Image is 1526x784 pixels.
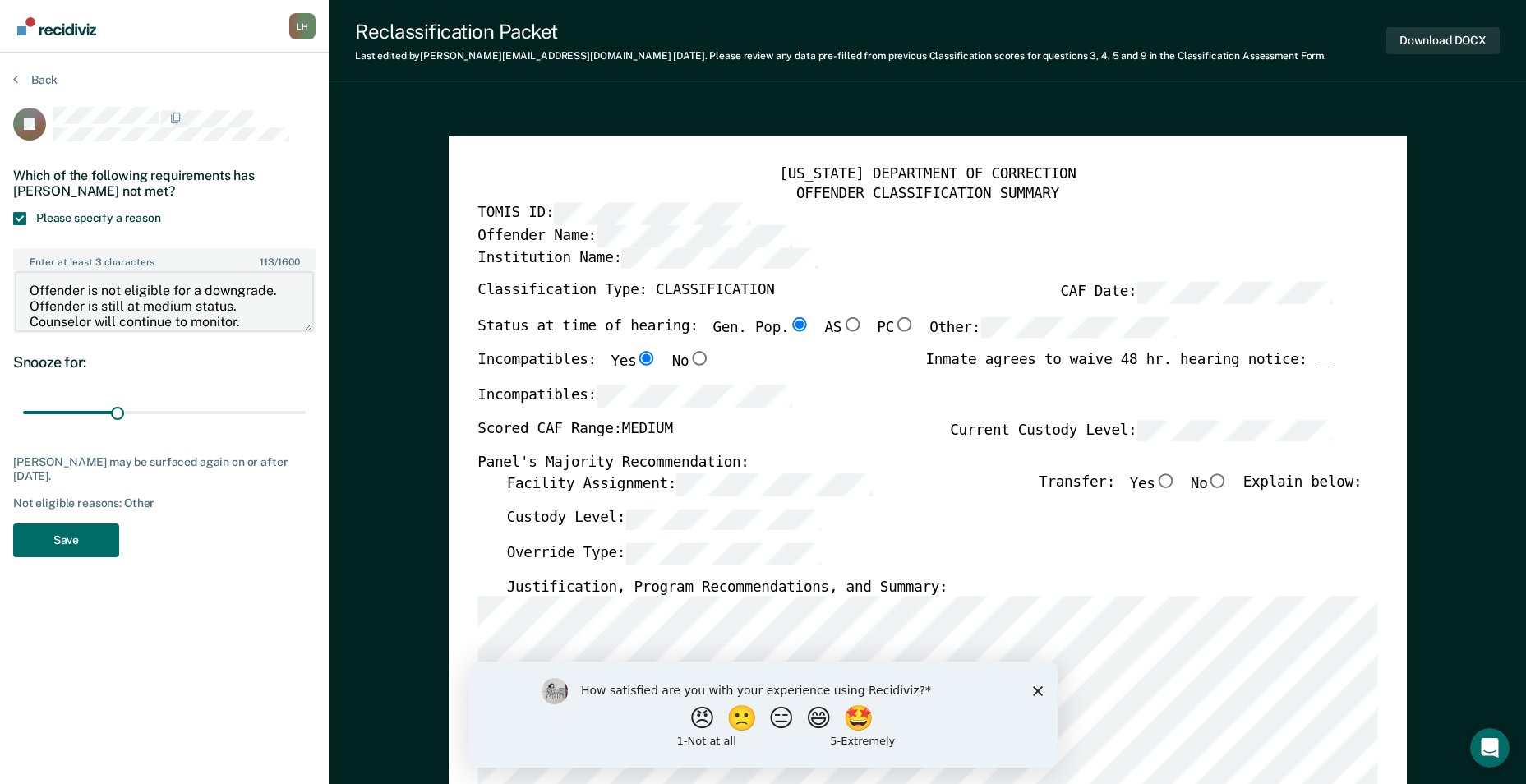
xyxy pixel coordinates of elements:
[477,352,710,385] div: Incompatibles:
[636,352,657,367] input: Yes
[712,317,809,339] label: Gen. Pop.
[676,473,872,496] input: Facility Assignment:
[15,250,314,268] label: Enter at least 3 characters
[477,203,749,225] label: TOMIS ID:
[1039,473,1362,508] div: Transfer: Explain below:
[1470,728,1510,768] iframe: Intercom live chat
[622,247,818,270] input: Institution Name:
[506,543,821,565] label: Override Type:
[1129,473,1175,496] label: Yes
[841,317,863,332] input: AS
[289,13,316,39] button: Profile dropdown button
[789,317,810,332] input: Gen. Pop.
[13,72,58,87] button: Back
[625,543,821,565] input: Override Type:
[260,256,274,268] span: 113
[477,166,1377,185] div: [US_STATE] DEPARTMENT OF CORRECTION
[1136,420,1332,442] input: Current Custody Level:
[477,184,1377,203] div: OFFENDER CLASSIFICATION SUMMARY
[13,154,316,212] div: Which of the following requirements has [PERSON_NAME] not met?
[477,454,1333,473] div: Panel's Majority Recommendation:
[1060,282,1332,304] label: CAF Date:
[506,473,872,496] label: Facility Assignment:
[36,211,161,224] span: Please specify a reason
[506,578,947,597] label: Justification, Program Recommendations, and Summary:
[925,352,1332,385] div: Inmate agrees to waive 48 hr. hearing notice: __
[597,385,792,408] input: Incompatibles:
[1191,473,1229,496] label: No
[260,256,299,268] span: / 1600
[929,317,1176,339] label: Other:
[15,271,314,332] textarea: Offender is not eligible for a downgrade. Offender is still at medium status. Counselor will cont...
[477,385,792,408] label: Incompatibles:
[13,353,316,371] div: Snooze for:
[824,317,862,339] label: AS
[1386,27,1500,54] button: Download DOCX
[13,523,119,557] button: Save
[355,50,1326,62] div: Last edited by [PERSON_NAME][EMAIL_ADDRESS][DOMAIN_NAME] . Please review any data pre-filled from...
[477,225,792,247] label: Offender Name:
[469,662,1058,768] iframe: Survey by Kim from Recidiviz
[477,420,672,442] label: Scored CAF Range: MEDIUM
[611,352,657,372] label: Yes
[477,247,818,270] label: Institution Name:
[894,317,915,332] input: PC
[950,420,1333,442] label: Current Custody Level:
[477,282,774,304] label: Classification Type: CLASSIFICATION
[13,455,316,483] div: [PERSON_NAME] may be surfaced again on or after [DATE].
[17,17,96,35] img: Recidiviz
[877,317,915,339] label: PC
[625,509,821,531] input: Custody Level:
[289,13,316,39] div: L H
[597,225,792,247] input: Offender Name:
[13,496,316,510] div: Not eligible reasons: Other
[554,203,749,225] input: TOMIS ID:
[689,352,710,367] input: No
[477,317,1176,352] div: Status at time of hearing:
[355,20,1326,44] div: Reclassification Packet
[980,317,1176,339] input: Other:
[1136,282,1332,304] input: CAF Date:
[1155,473,1176,488] input: Yes
[673,50,704,62] span: [DATE]
[671,352,709,372] label: No
[1207,473,1229,488] input: No
[506,509,821,531] label: Custody Level:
